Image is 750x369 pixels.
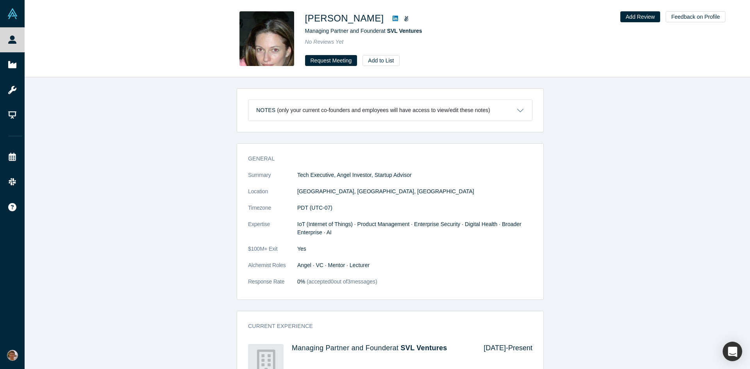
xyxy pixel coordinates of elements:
[248,261,297,278] dt: Alchemist Roles
[7,8,18,19] img: Alchemist Vault Logo
[277,107,490,114] p: (only your current co-founders and employees will have access to view/edit these notes)
[297,221,521,235] span: IoT (Internet of Things) · Product Management · Enterprise Security · Digital Health · Broader En...
[297,245,532,253] dd: Yes
[239,11,294,66] img: Vlasta Pokladnikova's Profile Image
[305,28,422,34] span: Managing Partner and Founder at
[248,155,521,163] h3: General
[362,55,399,66] button: Add to List
[387,28,422,34] a: SVL Ventures
[620,11,661,22] button: Add Review
[297,187,532,196] dd: [GEOGRAPHIC_DATA], [GEOGRAPHIC_DATA], [GEOGRAPHIC_DATA]
[292,344,473,353] h4: Managing Partner and Founder at
[248,100,532,121] button: Notes (only your current co-founders and employees will have access to view/edit these notes)
[305,55,357,66] button: Request Meeting
[305,11,384,25] h1: [PERSON_NAME]
[297,261,532,269] dd: Angel · VC · Mentor · Lecturer
[401,344,447,352] a: SVL Ventures
[248,322,521,330] h3: Current Experience
[248,220,297,245] dt: Expertise
[666,11,725,22] button: Feedback on Profile
[256,106,275,114] h3: Notes
[305,39,344,45] span: No Reviews Yet
[7,350,18,361] img: Mikhail Baklanov's Account
[297,204,532,212] dd: PDT (UTC-07)
[305,278,377,285] span: (accepted 0 out of 3 messages)
[297,278,305,285] span: 0%
[248,245,297,261] dt: $100M+ Exit
[248,278,297,294] dt: Response Rate
[248,204,297,220] dt: Timezone
[248,171,297,187] dt: Summary
[248,187,297,204] dt: Location
[297,171,532,179] p: Tech Executive, Angel Investor, Startup Advisor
